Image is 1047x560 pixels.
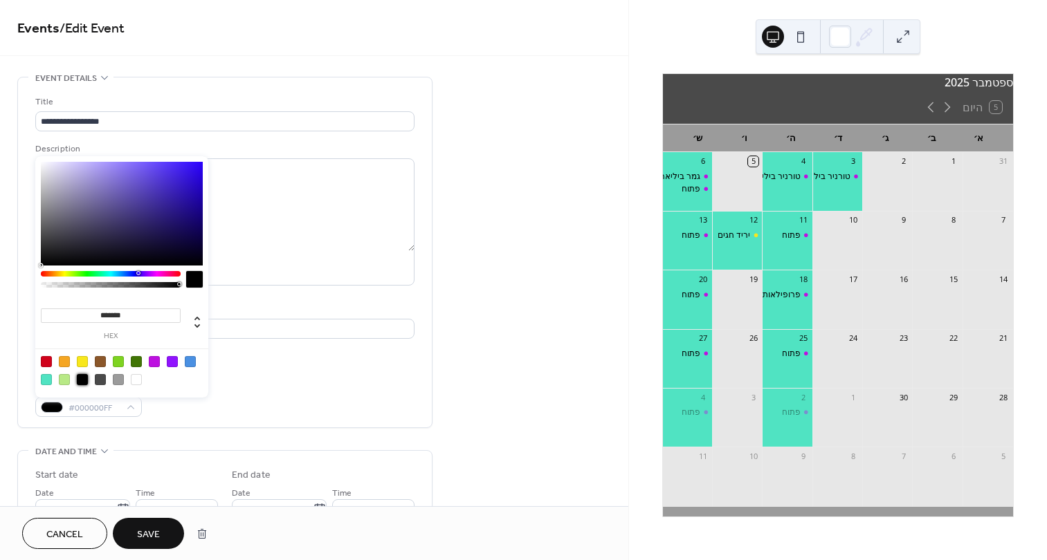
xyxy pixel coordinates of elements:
div: פתוח [763,230,812,241]
div: 13 [698,215,709,225]
div: 10 [748,451,758,461]
div: 6 [948,451,958,461]
div: 21 [999,333,1009,344]
div: #FFFFFF [131,374,142,385]
div: גמר ביליארד [655,171,700,183]
div: #4A4A4A [95,374,106,385]
div: 28 [999,392,1009,402]
div: 17 [848,274,859,284]
div: #BD10E0 [149,356,160,367]
div: ה׳ [767,124,814,152]
div: פתוח [782,348,801,360]
div: 31 [999,156,1009,167]
div: #9013FE [167,356,178,367]
div: 1 [948,156,958,167]
div: פרופילאות יגאל גד [763,289,812,301]
div: 2 [898,156,909,167]
div: Description [35,142,412,156]
div: גמר ביליארד [663,171,713,183]
div: 14 [999,274,1009,284]
span: Cancel [46,528,83,542]
div: 20 [698,274,709,284]
div: #50E3C2 [41,374,52,385]
div: Location [35,302,412,317]
div: 26 [748,333,758,344]
div: 2 [798,392,808,402]
div: פתוח [663,230,713,241]
div: יריד חגים [713,230,763,241]
div: 25 [798,333,808,344]
div: פתוח [782,230,801,241]
div: פתוח [682,289,700,301]
div: 29 [948,392,958,402]
div: #000000 [77,374,88,385]
div: 11 [798,215,808,225]
span: Save [137,528,160,542]
span: Date [232,486,251,501]
div: 19 [748,274,758,284]
div: #F8E71C [77,356,88,367]
div: 5 [748,156,758,167]
div: טורניר ביליארד [813,171,863,183]
div: פתוח [663,289,713,301]
div: 4 [798,156,808,167]
div: ד׳ [814,124,862,152]
span: Date and time [35,445,97,459]
div: פתוח [682,183,700,195]
div: #417505 [131,356,142,367]
div: יריד חגים [718,230,750,241]
div: 30 [898,392,909,402]
div: 8 [848,451,859,461]
div: #8B572A [95,356,106,367]
a: Events [17,15,60,42]
div: ג׳ [862,124,909,152]
div: 23 [898,333,909,344]
div: Title [35,95,412,109]
div: 27 [698,333,709,344]
div: פתוח [682,230,700,241]
label: hex [41,333,181,340]
div: 16 [898,274,909,284]
div: פתוח [663,183,713,195]
div: 6 [698,156,709,167]
div: #7ED321 [113,356,124,367]
div: פתוח [763,348,812,360]
div: 18 [798,274,808,284]
div: טורניר ביליארד [763,171,812,183]
div: ש׳ [674,124,721,152]
button: Cancel [22,518,107,549]
div: 11 [698,451,709,461]
div: Start date [35,468,78,483]
span: #000000FF [69,401,120,416]
div: 15 [948,274,958,284]
div: 8 [948,215,958,225]
span: Time [136,486,155,501]
div: #9B9B9B [113,374,124,385]
div: #B8E986 [59,374,70,385]
div: 1 [848,392,859,402]
div: טורניר ביליארד [747,171,801,183]
div: ו׳ [721,124,768,152]
div: פתוח [763,407,812,418]
div: טורניר ביליארד [796,171,850,183]
div: ב׳ [909,124,956,152]
div: 10 [848,215,859,225]
div: 3 [748,392,758,402]
div: #4A90E2 [185,356,196,367]
div: 7 [898,451,909,461]
span: Time [332,486,352,501]
div: א׳ [955,124,1002,152]
div: 5 [999,451,1009,461]
div: 22 [948,333,958,344]
div: פתוח [663,348,713,360]
div: 24 [848,333,859,344]
span: Event details [35,71,97,86]
div: 12 [748,215,758,225]
div: 9 [798,451,808,461]
div: End date [232,468,271,483]
div: 9 [898,215,909,225]
div: #F5A623 [59,356,70,367]
div: פתוח [782,407,801,418]
div: #D0021B [41,356,52,367]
